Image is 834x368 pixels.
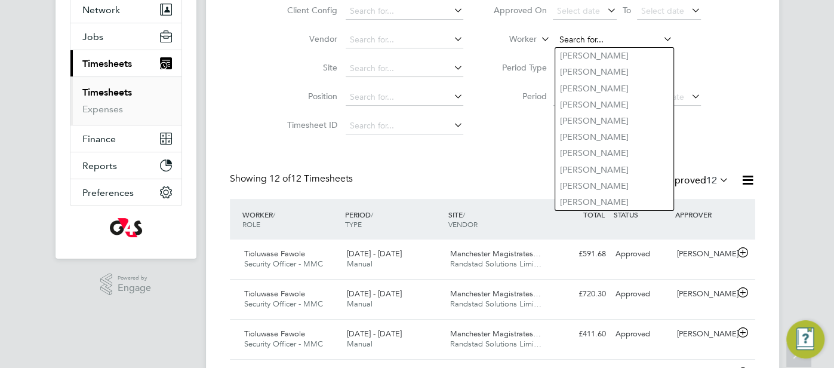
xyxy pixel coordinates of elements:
span: / [273,210,275,219]
span: [DATE] - [DATE] [347,249,402,259]
span: Security Officer - MMC [244,299,323,309]
li: [PERSON_NAME] [555,162,673,178]
button: Engage Resource Center [786,320,824,358]
div: Status [627,173,731,189]
span: Randstad Solutions Limi… [450,299,541,309]
span: Tioluwase Fawole [244,249,305,259]
span: VENDOR [448,219,478,229]
div: [PERSON_NAME] [672,244,734,264]
div: Approved [611,244,673,264]
div: £411.60 [549,324,611,344]
div: [PERSON_NAME] [672,324,734,344]
span: Jobs [82,31,103,42]
label: Worker [483,33,537,45]
span: Security Officer - MMC [244,339,323,349]
input: Search for... [346,118,463,134]
span: 12 [706,174,717,186]
div: Approved [611,324,673,344]
label: Period Type [493,62,547,73]
button: Jobs [70,23,181,50]
span: Randstad Solutions Limi… [450,339,541,349]
span: Select date [557,5,600,16]
span: Manual [347,339,373,349]
span: Network [82,4,120,16]
div: Showing [230,173,355,185]
input: Search for... [555,32,673,48]
div: Timesheets [70,76,181,125]
span: Security Officer - MMC [244,259,323,269]
li: [PERSON_NAME] [555,145,673,161]
li: [PERSON_NAME] [555,129,673,145]
li: [PERSON_NAME] [555,97,673,113]
label: Position [284,91,337,102]
div: Approved [611,284,673,304]
div: APPROVER [672,204,734,225]
span: Select date [641,5,684,16]
img: g4s-logo-retina.png [110,218,142,237]
a: Timesheets [82,87,132,98]
span: Preferences [82,187,134,198]
span: Manchester Magistrates… [450,329,541,339]
span: Engage [118,283,151,293]
input: Search for... [346,89,463,106]
div: £591.68 [549,244,611,264]
input: Search for... [346,3,463,20]
span: Manual [347,299,373,309]
label: Timesheet ID [284,119,337,130]
span: TOTAL [583,210,605,219]
span: [DATE] - [DATE] [347,289,402,299]
li: [PERSON_NAME] [555,64,673,80]
label: Approved On [493,5,547,16]
a: Expenses [82,103,123,115]
label: Period [493,91,547,102]
button: Finance [70,125,181,152]
span: Manual [347,259,373,269]
button: Reports [70,152,181,179]
a: Powered byEngage [100,273,151,296]
button: Preferences [70,179,181,206]
label: Approved [662,174,729,186]
label: Vendor [284,33,337,44]
div: £720.30 [549,284,611,304]
div: PERIOD [342,204,445,235]
li: [PERSON_NAME] [555,178,673,194]
span: 12 Timesheets [269,173,353,185]
span: Powered by [118,273,151,283]
span: Finance [82,133,116,145]
a: Go to home page [70,218,182,237]
span: Tioluwase Fawole [244,329,305,339]
span: / [463,210,465,219]
span: Manchester Magistrates… [450,289,541,299]
button: Timesheets [70,50,181,76]
li: [PERSON_NAME] [555,113,673,129]
li: [PERSON_NAME] [555,48,673,64]
span: Randstad Solutions Limi… [450,259,541,269]
span: [DATE] - [DATE] [347,329,402,339]
span: ROLE [242,219,260,229]
div: [PERSON_NAME] [672,284,734,304]
div: SITE [445,204,549,235]
span: Reports [82,160,117,171]
div: STATUS [611,204,673,225]
span: TYPE [345,219,362,229]
li: [PERSON_NAME] [555,81,673,97]
span: To [619,2,635,18]
span: Tioluwase Fawole [244,289,305,299]
div: WORKER [239,204,343,235]
span: Manchester Magistrates… [450,249,541,259]
label: Site [284,62,337,73]
label: Client Config [284,5,337,16]
span: Timesheets [82,58,132,69]
input: Search for... [346,60,463,77]
li: [PERSON_NAME] [555,194,673,210]
span: / [371,210,373,219]
span: 12 of [269,173,291,185]
input: Search for... [346,32,463,48]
